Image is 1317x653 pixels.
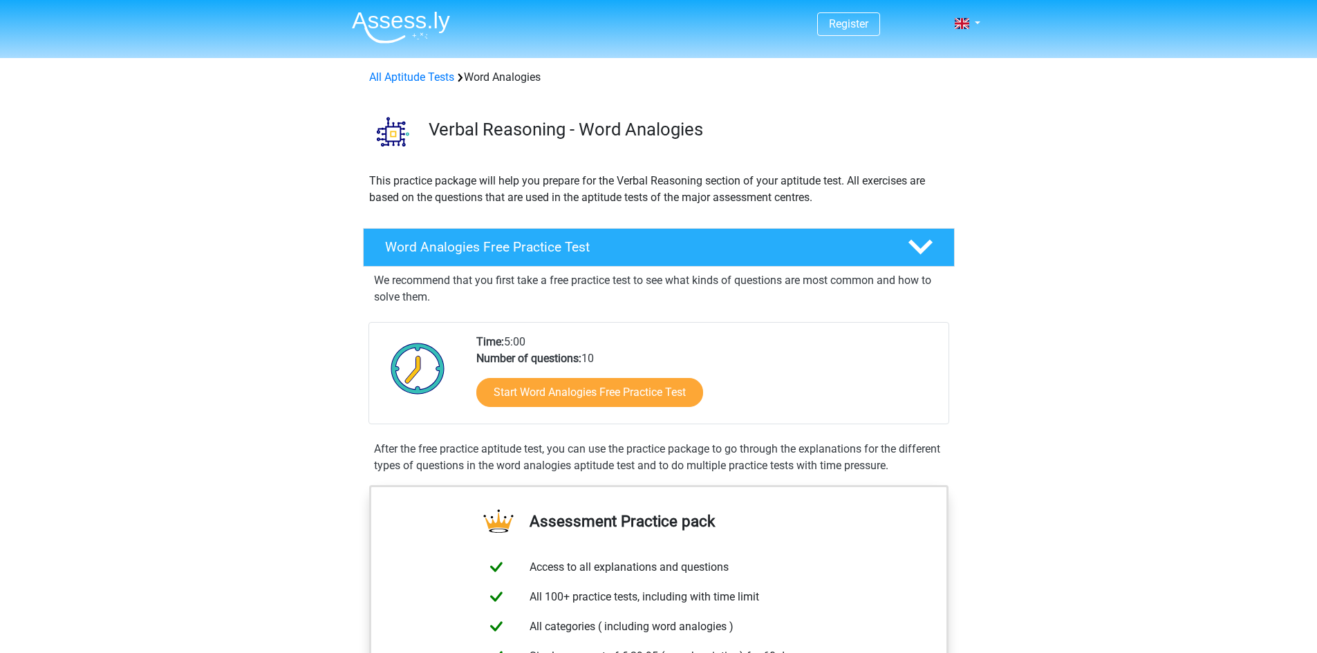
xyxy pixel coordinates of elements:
[357,228,960,267] a: Word Analogies Free Practice Test
[429,119,944,140] h3: Verbal Reasoning - Word Analogies
[476,352,581,365] b: Number of questions:
[374,272,944,305] p: We recommend that you first take a free practice test to see what kinds of questions are most com...
[352,11,450,44] img: Assessly
[364,102,422,161] img: word analogies
[369,70,454,84] a: All Aptitude Tests
[383,334,453,403] img: Clock
[385,239,886,255] h4: Word Analogies Free Practice Test
[369,173,949,206] p: This practice package will help you prepare for the Verbal Reasoning section of your aptitude tes...
[476,335,504,348] b: Time:
[466,334,948,424] div: 5:00 10
[368,441,949,474] div: After the free practice aptitude test, you can use the practice package to go through the explana...
[476,378,703,407] a: Start Word Analogies Free Practice Test
[829,17,868,30] a: Register
[364,69,954,86] div: Word Analogies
